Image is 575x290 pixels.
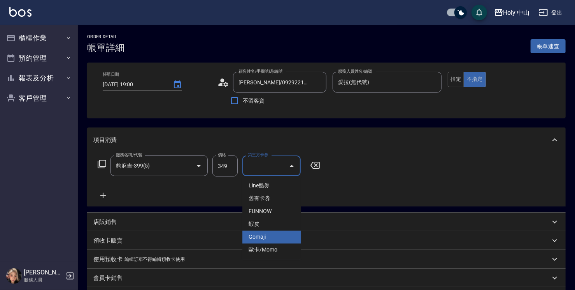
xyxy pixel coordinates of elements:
button: Open [193,160,205,172]
h3: 帳單詳細 [87,42,124,53]
button: 櫃檯作業 [3,28,75,48]
p: 服務人員 [24,276,63,283]
p: 項目消費 [93,136,117,144]
span: Gomaji [242,231,301,244]
h5: [PERSON_NAME] [24,269,63,276]
button: 預約管理 [3,48,75,68]
img: Person [6,268,22,284]
div: 項目消費 [87,152,566,206]
button: 不指定 [464,72,486,87]
span: 蝦皮 [242,218,301,231]
h2: Order detail [87,34,124,39]
div: Holy 中山 [503,8,530,17]
div: 店販銷售 [87,213,566,231]
img: Logo [9,7,32,17]
label: 顧客姓名/手機號碼/編號 [238,68,283,74]
div: 項目消費 [87,128,566,152]
label: 服務人員姓名/編號 [338,68,372,74]
span: FUNNOW [242,205,301,218]
button: Holy 中山 [491,5,533,21]
label: 第三方卡券 [248,152,268,158]
span: Line酷券 [242,180,301,192]
button: Choose date, selected date is 2025-09-25 [168,75,187,94]
span: 舊有卡券 [242,192,301,205]
p: 店販銷售 [93,218,117,226]
button: 指定 [448,72,465,87]
label: 服務名稱/代號 [116,152,142,158]
div: 使用預收卡編輯訂單不得編輯預收卡使用 [87,250,566,269]
button: Close [286,160,298,172]
input: YYYY/MM/DD hh:mm [103,78,165,91]
div: 預收卡販賣 [87,231,566,250]
span: 歐卡/Momo [242,244,301,257]
div: 會員卡銷售 [87,269,566,287]
p: 使用預收卡 [93,255,123,264]
label: 價格 [218,152,226,158]
p: 編輯訂單不得編輯預收卡使用 [124,255,185,264]
button: 客戶管理 [3,88,75,108]
button: save [472,5,487,20]
button: 登出 [536,5,566,20]
label: 帳單日期 [103,72,119,77]
span: 不留客資 [243,97,265,105]
p: 會員卡銷售 [93,274,123,282]
p: 預收卡販賣 [93,237,123,245]
button: 帳單速查 [531,39,566,54]
button: 報表及分析 [3,68,75,88]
